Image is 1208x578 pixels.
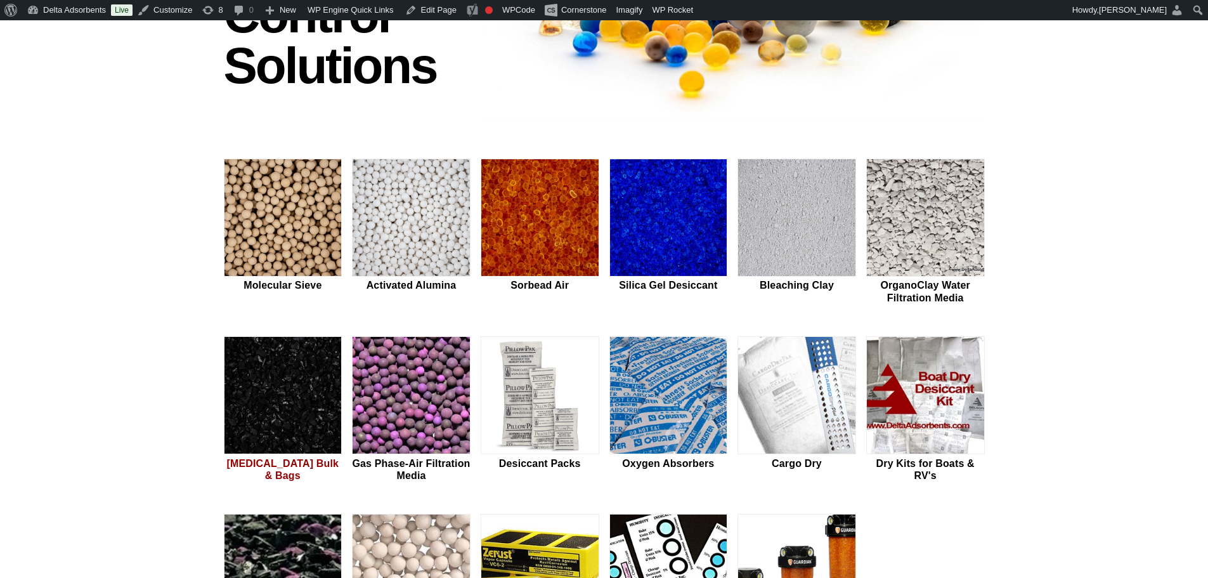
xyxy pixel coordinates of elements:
[224,279,342,291] h2: Molecular Sieve
[866,457,985,482] h2: Dry Kits for Boats & RV's
[111,4,133,16] a: Live
[609,336,728,483] a: Oxygen Absorbers
[866,336,985,483] a: Dry Kits for Boats & RV's
[481,159,599,306] a: Sorbead Air
[609,159,728,306] a: Silica Gel Desiccant
[352,279,471,291] h2: Activated Alumina
[224,336,342,483] a: [MEDICAL_DATA] Bulk & Bags
[737,457,856,470] h2: Cargo Dry
[866,159,985,306] a: OrganoClay Water Filtration Media
[737,159,856,306] a: Bleaching Clay
[485,6,493,14] div: Focus keyphrase not set
[481,279,599,291] h2: Sorbead Air
[609,279,728,291] h2: Silica Gel Desiccant
[352,159,471,306] a: Activated Alumina
[481,457,599,470] h2: Desiccant Packs
[737,336,856,483] a: Cargo Dry
[609,457,728,470] h2: Oxygen Absorbers
[352,336,471,483] a: Gas Phase-Air Filtration Media
[737,279,856,291] h2: Bleaching Clay
[866,279,985,303] h2: OrganoClay Water Filtration Media
[224,457,342,482] h2: [MEDICAL_DATA] Bulk & Bags
[1099,5,1167,15] span: [PERSON_NAME]
[352,457,471,482] h2: Gas Phase-Air Filtration Media
[224,159,342,306] a: Molecular Sieve
[481,336,599,483] a: Desiccant Packs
